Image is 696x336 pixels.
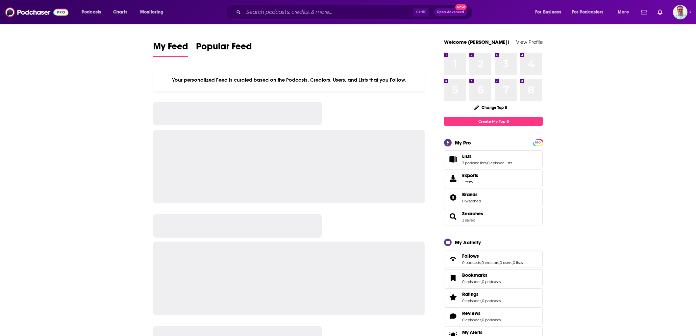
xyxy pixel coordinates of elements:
span: Exports [462,172,478,178]
a: Bookmarks [446,273,460,283]
a: Ratings [462,291,501,297]
a: Lists [462,153,512,159]
span: Brands [444,189,543,206]
div: My Pro [455,140,471,146]
a: 0 watched [462,199,481,203]
span: Podcasts [82,8,101,17]
a: 0 podcasts [482,279,501,284]
span: Follows [462,253,479,259]
a: Show notifications dropdown [638,7,650,18]
span: Exports [446,174,460,183]
span: Ctrl K [413,8,429,16]
img: User Profile [673,5,687,19]
button: Show profile menu [673,5,687,19]
a: Follows [462,253,523,259]
a: 0 episodes [462,279,481,284]
a: My Feed [153,41,188,57]
a: 3 saved [462,218,475,222]
span: , [481,318,482,322]
a: Lists [446,155,460,164]
a: Follows [446,254,460,264]
a: Show notifications dropdown [655,7,665,18]
a: Popular Feed [196,41,252,57]
a: 3 podcast lists [462,161,486,165]
button: open menu [531,7,569,17]
span: , [512,260,513,265]
a: 0 episodes [462,298,481,303]
a: Searches [462,211,483,217]
span: Reviews [444,307,543,325]
a: Bookmarks [462,272,501,278]
span: , [499,260,500,265]
span: Lists [462,153,472,159]
span: My Alerts [462,329,483,335]
a: Brands [462,192,481,197]
a: PRO [534,140,542,145]
a: Ratings [446,293,460,302]
a: 0 episodes [462,318,481,322]
span: Open Advanced [437,11,464,14]
a: Exports [444,169,543,187]
button: Open AdvancedNew [434,8,467,16]
a: 0 podcasts [462,260,481,265]
span: Lists [444,150,543,168]
div: Your personalized Feed is curated based on the Podcasts, Creators, Users, and Lists that you Follow. [153,69,425,91]
span: Charts [113,8,127,17]
a: Reviews [462,310,501,316]
span: Bookmarks [444,269,543,287]
button: open menu [77,7,110,17]
span: Searches [444,208,543,225]
span: Bookmarks [462,272,487,278]
span: Ratings [444,288,543,306]
span: My Feed [153,41,188,56]
a: Searches [446,212,460,221]
a: Create My Top 8 [444,117,543,126]
span: Brands [462,192,478,197]
button: open menu [613,7,637,17]
div: Search podcasts, credits, & more... [232,5,479,20]
button: Change Top 8 [470,103,511,112]
a: Charts [109,7,131,17]
span: For Business [535,8,561,17]
span: , [481,298,482,303]
span: Monitoring [140,8,163,17]
button: open menu [568,7,613,17]
a: Brands [446,193,460,202]
span: For Podcasters [572,8,604,17]
span: Ratings [462,291,479,297]
span: , [481,279,482,284]
span: New [455,4,467,10]
input: Search podcasts, credits, & more... [243,7,413,17]
span: Follows [444,250,543,268]
span: Popular Feed [196,41,252,56]
a: Welcome [PERSON_NAME]! [444,39,509,45]
a: 0 podcasts [482,298,501,303]
span: , [481,260,482,265]
span: 1 item [462,180,478,184]
a: Reviews [446,312,460,321]
div: My Activity [455,239,481,246]
a: 0 episode lists [487,161,512,165]
img: Podchaser - Follow, Share and Rate Podcasts [5,6,68,18]
a: View Profile [516,39,543,45]
a: 0 podcasts [482,318,501,322]
span: More [618,8,629,17]
a: 0 users [500,260,512,265]
a: 0 lists [513,260,523,265]
button: open menu [136,7,172,17]
a: 0 creators [482,260,499,265]
span: Reviews [462,310,481,316]
span: Logged in as marcus414 [673,5,687,19]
